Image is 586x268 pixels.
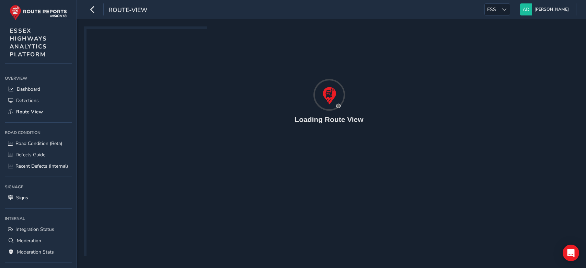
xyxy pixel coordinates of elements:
[15,140,62,147] span: Road Condition (Beta)
[15,152,45,158] span: Defects Guide
[5,213,72,224] div: Internal
[5,95,72,106] a: Detections
[520,3,532,15] img: diamond-layout
[5,138,72,149] a: Road Condition (Beta)
[5,160,72,172] a: Recent Defects (Internal)
[17,86,40,92] span: Dashboard
[17,249,54,255] span: Moderation Stats
[485,4,498,15] span: ESS
[16,109,43,115] span: Route View
[520,3,571,15] button: [PERSON_NAME]
[108,6,147,15] span: route-view
[5,83,72,95] a: Dashboard
[5,182,72,192] div: Signage
[10,27,47,58] span: ESSEX HIGHWAYS ANALYTICS PLATFORM
[535,3,569,15] span: [PERSON_NAME]
[15,226,54,233] span: Integration Status
[5,246,72,258] a: Moderation Stats
[5,235,72,246] a: Moderation
[5,192,72,203] a: Signs
[16,97,39,104] span: Detections
[5,73,72,83] div: Overview
[17,237,41,244] span: Moderation
[10,5,67,20] img: rr logo
[15,163,68,169] span: Recent Defects (Internal)
[5,149,72,160] a: Defects Guide
[295,115,363,124] h4: Loading Route View
[5,224,72,235] a: Integration Status
[5,127,72,138] div: Road Condition
[563,245,579,261] div: Open Intercom Messenger
[5,106,72,118] a: Route View
[16,194,28,201] span: Signs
